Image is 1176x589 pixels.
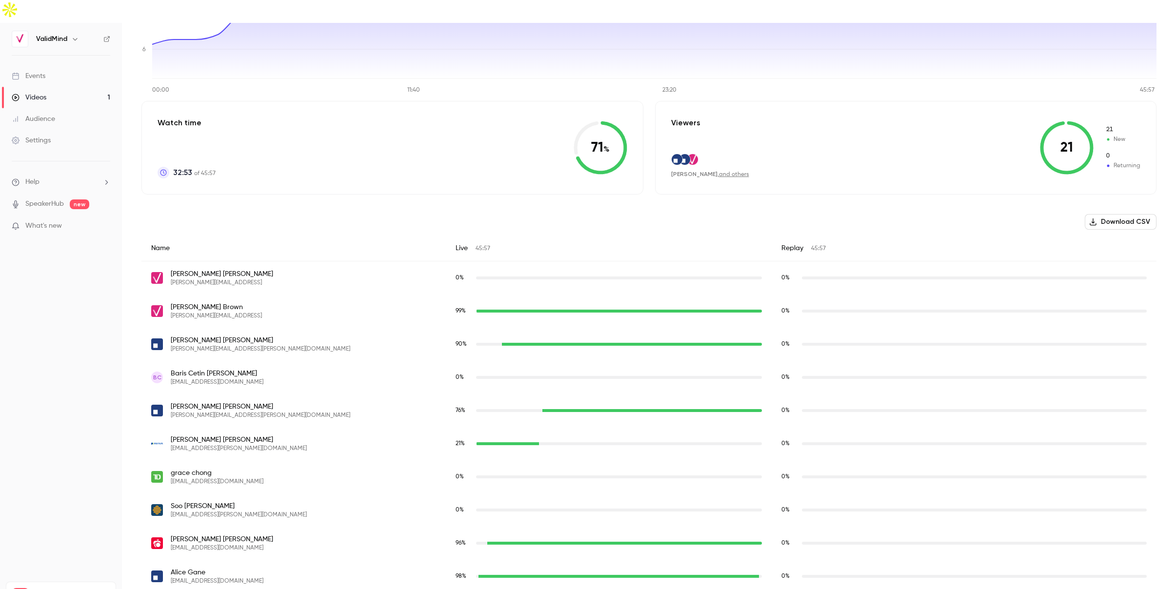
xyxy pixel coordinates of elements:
div: Settings [12,136,51,145]
li: help-dropdown-opener [12,177,110,187]
tspan: 12 [142,18,147,23]
span: 45:57 [811,246,826,252]
img: gft.com [672,154,682,165]
div: soo.finley@provident.bank [141,493,1156,527]
span: [EMAIL_ADDRESS][DOMAIN_NAME] [171,378,263,386]
img: provident.bank [151,504,163,516]
span: 0 % [781,408,790,413]
tspan: 11:40 [407,87,420,93]
tspan: 45:57 [1140,87,1155,93]
span: 21 % [456,441,465,447]
img: gft.com [679,154,690,165]
span: Returning [1105,161,1140,170]
span: Live watch time [456,572,471,581]
div: ruth.chambers@gft.com [141,394,1156,427]
span: [PERSON_NAME] Brown [171,302,262,312]
span: new [70,199,89,209]
span: [PERSON_NAME] [PERSON_NAME] [171,435,307,445]
span: Replay watch time [781,572,797,581]
span: Live watch time [456,307,471,315]
span: [PERSON_NAME] [PERSON_NAME] [171,335,350,345]
span: Replay watch time [781,406,797,415]
span: Replay watch time [781,340,797,349]
img: validmind.ai [151,272,163,284]
span: Replay watch time [781,539,797,548]
span: 0 % [781,573,790,579]
span: 0 % [781,507,790,513]
div: Live [446,236,772,261]
span: 0 % [781,540,790,546]
img: gft.com [151,338,163,350]
div: kevin@validmind.ai [141,261,1156,295]
div: nadeem.chaudhry@aviva.com [141,427,1156,460]
span: Live watch time [456,406,471,415]
img: validmind.ai [687,154,698,165]
span: 98 % [456,573,466,579]
span: Replay watch time [781,472,797,481]
img: gft.com [151,570,163,582]
div: gfrank@otpp.com [141,527,1156,560]
span: What's new [25,221,62,231]
span: Live watch time [456,506,471,514]
img: gft.com [151,405,163,416]
span: [PERSON_NAME] [PERSON_NAME] [171,269,273,279]
span: Replay watch time [781,274,797,282]
span: [PERSON_NAME] [PERSON_NAME] [171,534,273,544]
span: [PERSON_NAME][EMAIL_ADDRESS] [171,279,273,287]
span: 0 % [456,275,464,281]
span: Help [25,177,40,187]
div: Videos [12,93,46,102]
img: otpp.com [151,537,163,549]
span: Replay watch time [781,307,797,315]
img: td.com [151,471,163,483]
span: [EMAIL_ADDRESS][DOMAIN_NAME] [171,544,273,552]
span: 45:57 [476,246,490,252]
img: ValidMind [12,31,28,47]
div: grace.chong@td.com [141,460,1156,493]
a: and others [719,172,749,177]
p: Viewers [671,117,700,129]
span: [PERSON_NAME] [671,171,718,177]
span: New [1105,135,1140,144]
span: 0 % [781,474,790,480]
tspan: 23:20 [662,87,677,93]
div: , [671,170,749,178]
span: [PERSON_NAME][EMAIL_ADDRESS][PERSON_NAME][DOMAIN_NAME] [171,345,350,353]
tspan: 6 [142,47,146,53]
span: [EMAIL_ADDRESS][DOMAIN_NAME] [171,577,263,585]
span: Soo [PERSON_NAME] [171,501,307,511]
span: 76 % [456,408,465,413]
span: New [1105,125,1140,134]
span: Baris Cetin [PERSON_NAME] [171,369,263,378]
span: 0 % [781,275,790,281]
span: [EMAIL_ADDRESS][PERSON_NAME][DOMAIN_NAME] [171,511,307,519]
span: 0 % [781,341,790,347]
span: 90 % [456,341,467,347]
span: Returning [1105,152,1140,160]
span: 99 % [456,308,466,314]
img: validmind.ai [151,305,163,317]
img: aviva.com [151,443,163,445]
span: Alice Gane [171,568,263,577]
p: Watch time [158,117,216,129]
span: Live watch time [456,472,471,481]
div: bcetincel@gmail.com [141,361,1156,394]
span: 0 % [456,507,464,513]
div: Replay [772,236,1156,261]
span: grace chong [171,468,263,478]
span: 0 % [781,308,790,314]
span: Replay watch time [781,506,797,514]
p: of 45:57 [173,167,216,178]
a: SpeakerHub [25,199,64,209]
span: BC [153,373,161,382]
span: [PERSON_NAME][EMAIL_ADDRESS] [171,312,262,320]
div: sarena.brown@validmind.ai [141,294,1156,328]
span: 32:53 [173,167,192,178]
span: [PERSON_NAME][EMAIL_ADDRESS][PERSON_NAME][DOMAIN_NAME] [171,412,350,419]
div: Audience [12,114,55,124]
span: Live watch time [456,539,471,548]
span: [EMAIL_ADDRESS][PERSON_NAME][DOMAIN_NAME] [171,445,307,452]
div: Name [141,236,446,261]
tspan: 00:00 [152,87,169,93]
span: Live watch time [456,274,471,282]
